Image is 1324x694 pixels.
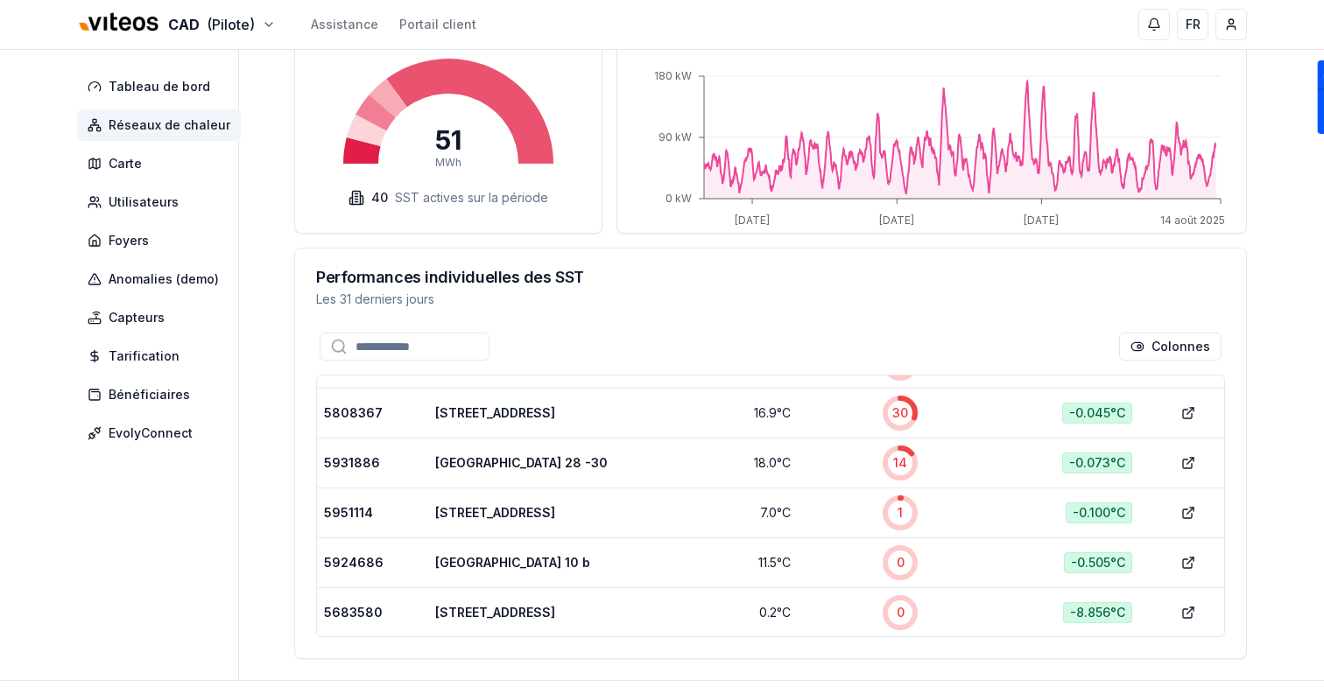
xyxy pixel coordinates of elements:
[77,6,276,44] button: CAD(Pilote)
[324,554,421,571] div: 5924686
[1062,403,1132,424] span: -0.045 °C
[1177,9,1208,40] button: FR
[207,14,255,35] span: (Pilote)
[1119,333,1222,361] button: Cocher les colonnes
[687,504,812,522] div: 7.0 °C
[77,417,248,449] a: EvolyConnect
[77,225,248,256] a: Foyers
[435,504,673,522] div: [STREET_ADDRESS]
[77,263,248,295] a: Anomalies (demo)
[316,291,1225,308] p: Les 31 derniers jours
[324,504,421,522] div: 5951114
[109,116,230,134] span: Réseaux de chaleur
[658,130,692,144] tspan: 90 kW
[371,189,388,207] span: 40
[1024,214,1059,227] tspan: [DATE]
[435,604,673,621] div: [STREET_ADDRESS]
[1186,16,1201,33] span: FR
[109,78,210,95] span: Tableau de bord
[687,554,812,571] div: 11.5 °C
[109,424,193,442] span: EvolyConnect
[435,156,461,169] tspan: MWh
[435,124,461,156] tspan: 51
[435,554,673,571] div: [GEOGRAPHIC_DATA] 10 b
[654,69,692,82] tspan: 180 kW
[311,16,378,33] a: Assistance
[109,193,179,211] span: Utilisateurs
[897,604,905,621] span: 0
[77,340,248,372] a: Tarification
[897,554,905,571] span: 0
[883,346,918,381] div: Progress circle
[324,404,421,422] div: 5808367
[324,604,421,621] div: 5683580
[883,595,918,630] div: Progress circle
[109,347,180,365] span: Tarification
[879,214,914,227] tspan: [DATE]
[883,545,918,580] div: Progress circle
[687,604,812,621] div: 0.2 °C
[735,214,770,227] tspan: [DATE]
[109,155,142,172] span: Carte
[168,14,200,35] span: CAD
[316,270,1225,285] h3: Performances individuelles des SST
[77,2,161,44] img: Viteos - CAD Logo
[77,109,248,141] a: Réseaux de chaleur
[77,71,248,102] a: Tableau de bord
[77,148,248,179] a: Carte
[893,454,907,472] span: 14
[883,445,918,480] div: Progress circle
[77,379,248,410] a: Bénéficiaires
[395,189,548,207] span: SST actives sur la période
[892,404,908,422] span: 30
[109,270,219,288] span: Anomalies (demo)
[399,16,476,33] a: Portail client
[687,454,812,472] div: 18.0 °C
[77,302,248,333] a: Capteurs
[77,186,248,218] a: Utilisateurs
[435,454,673,472] div: [GEOGRAPHIC_DATA] 28 -30
[1066,502,1132,523] span: -0.100 °C
[324,454,421,472] div: 5931886
[435,404,673,422] div: [STREET_ADDRESS]
[1062,452,1132,473] span: -0.073 °C
[1063,602,1132,623] span: -8.856 °C
[109,386,190,403] span: Bénéficiaires
[666,192,692,205] tspan: 0 kW
[883,495,918,530] div: Progress circle
[109,232,149,249] span: Foyers
[687,404,812,422] div: 16.9 °C
[898,504,903,522] span: 1
[883,396,918,431] div: Progress circle
[109,309,165,326] span: Capteurs
[1064,552,1132,573] span: -0.505 °C
[1160,214,1225,227] tspan: 14 août 2025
